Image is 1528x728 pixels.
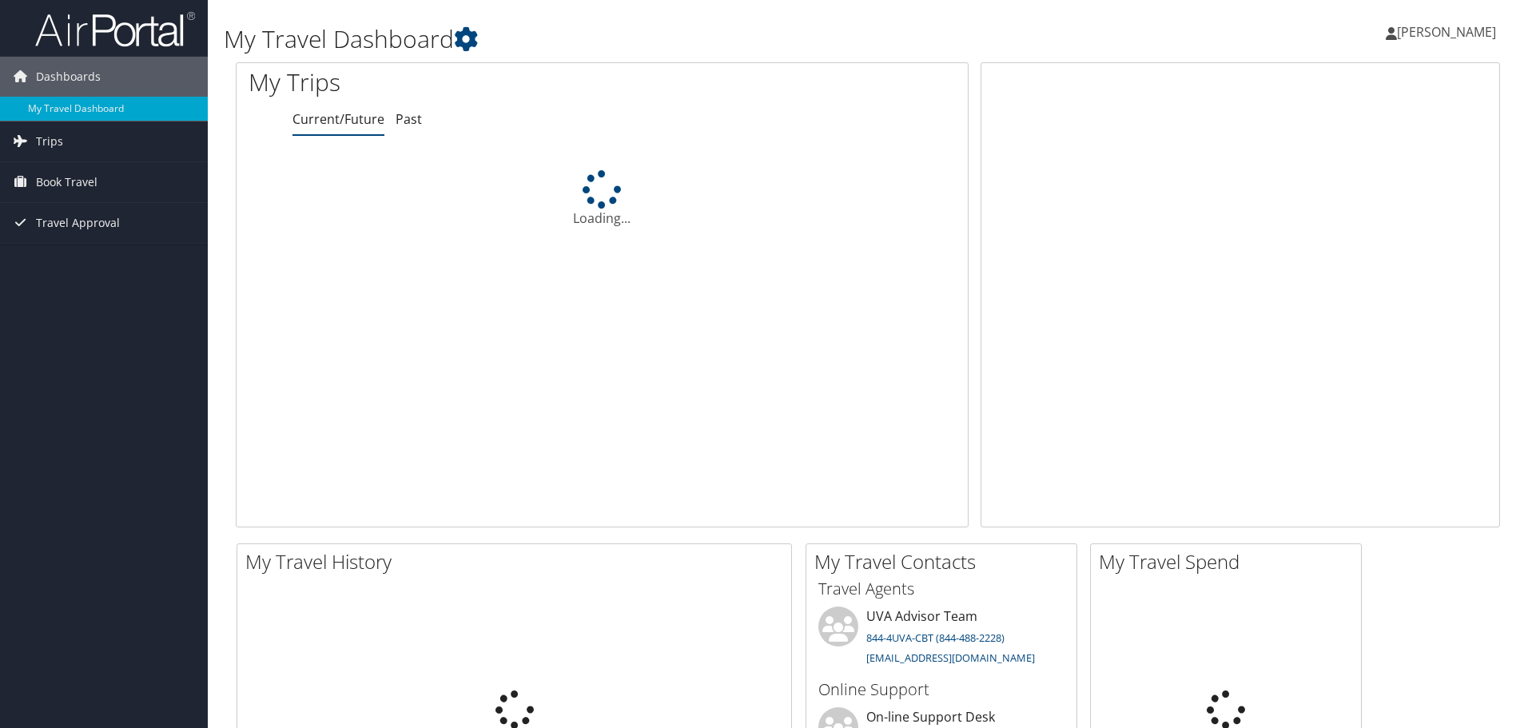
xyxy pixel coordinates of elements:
span: [PERSON_NAME] [1397,23,1496,41]
h2: My Travel Contacts [814,548,1076,575]
a: Current/Future [292,110,384,128]
a: Past [396,110,422,128]
img: airportal-logo.png [35,10,195,48]
span: Trips [36,121,63,161]
li: UVA Advisor Team [810,607,1072,672]
a: 844-4UVA-CBT (844-488-2228) [866,631,1005,645]
h1: My Trips [249,66,651,99]
span: Book Travel [36,162,97,202]
div: Loading... [237,170,968,228]
h3: Travel Agents [818,578,1064,600]
h2: My Travel Spend [1099,548,1361,575]
a: [EMAIL_ADDRESS][DOMAIN_NAME] [866,650,1035,665]
span: Travel Approval [36,203,120,243]
h3: Online Support [818,678,1064,701]
h1: My Travel Dashboard [224,22,1083,56]
h2: My Travel History [245,548,791,575]
a: [PERSON_NAME] [1386,8,1512,56]
span: Dashboards [36,57,101,97]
